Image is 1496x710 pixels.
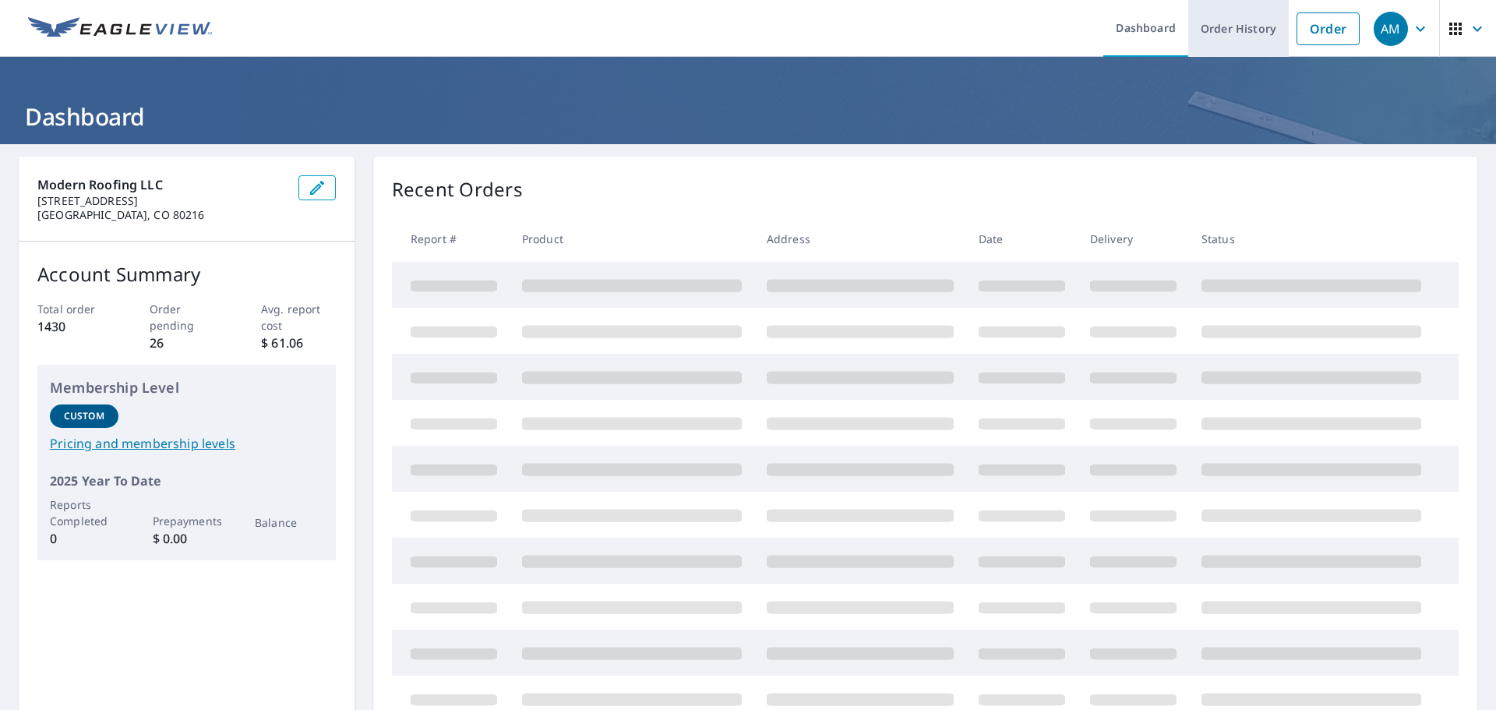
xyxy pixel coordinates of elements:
p: $ 61.06 [261,334,336,352]
p: Modern Roofing LLC [37,175,286,194]
p: Custom [64,409,104,423]
th: Date [966,216,1078,262]
p: [GEOGRAPHIC_DATA], CO 80216 [37,208,286,222]
h1: Dashboard [19,101,1477,132]
p: Membership Level [50,377,323,398]
p: Account Summary [37,260,336,288]
a: Pricing and membership levels [50,434,323,453]
a: Order [1297,12,1360,45]
th: Delivery [1078,216,1189,262]
p: Prepayments [153,513,221,529]
div: AM [1374,12,1408,46]
p: [STREET_ADDRESS] [37,194,286,208]
p: $ 0.00 [153,529,221,548]
p: 26 [150,334,224,352]
th: Report # [392,216,510,262]
th: Status [1189,216,1434,262]
p: Order pending [150,301,224,334]
p: 2025 Year To Date [50,472,323,490]
p: Balance [255,514,323,531]
p: Total order [37,301,112,317]
p: Avg. report cost [261,301,336,334]
p: 1430 [37,317,112,336]
p: Recent Orders [392,175,523,203]
p: 0 [50,529,118,548]
img: EV Logo [28,17,212,41]
th: Address [754,216,966,262]
p: Reports Completed [50,496,118,529]
th: Product [510,216,754,262]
